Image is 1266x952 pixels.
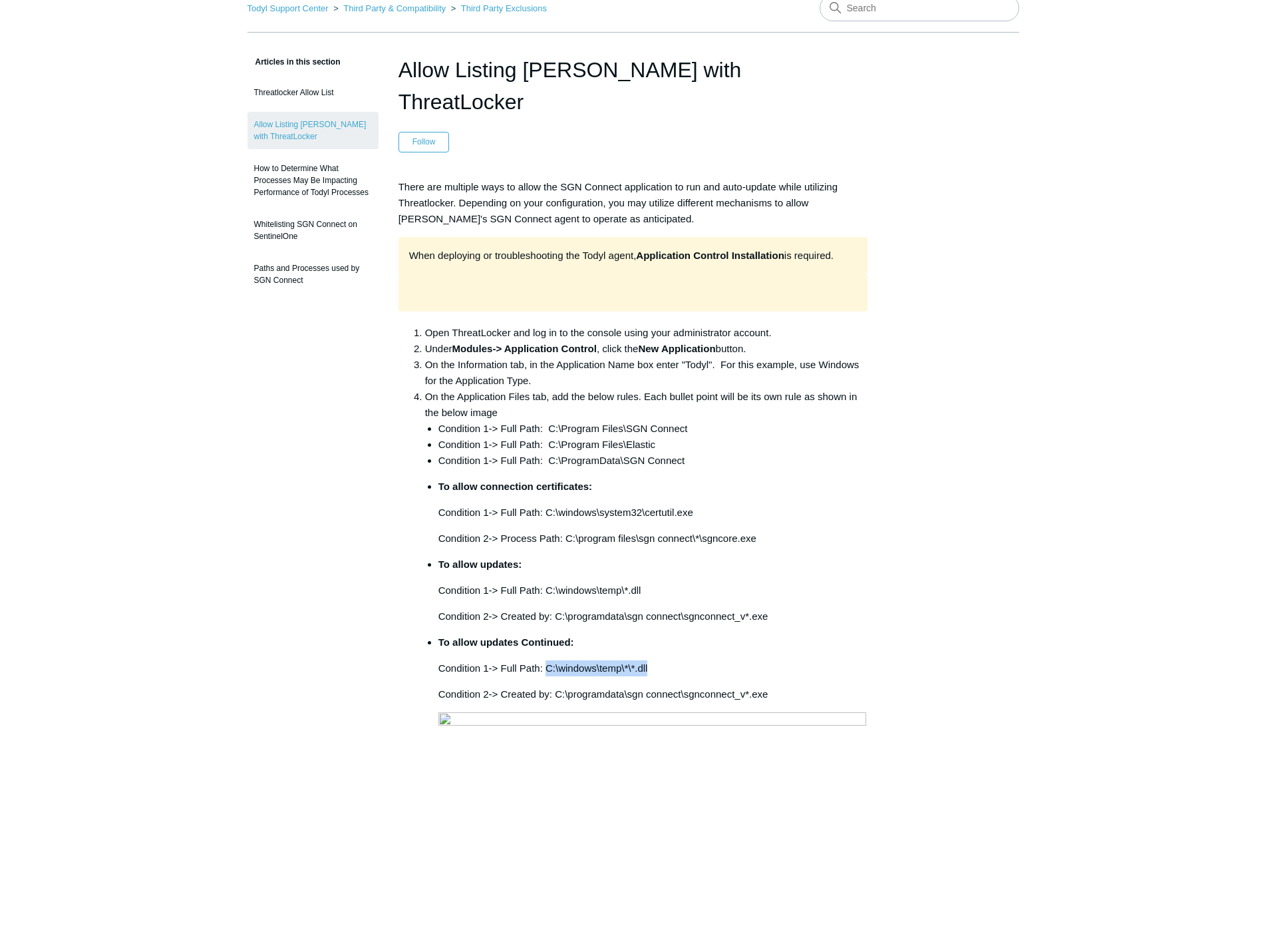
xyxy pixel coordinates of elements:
[438,660,868,676] p: Condition 1-> Full Path: C:\windows\temp\*\*.dll
[247,156,379,205] a: How to Determine What Processes May Be Impacting Performance of Todyl Processes
[452,343,597,354] strong: Modules-> Application Control
[331,3,448,13] li: Third Party & Compatibility
[438,453,868,469] li: Condition 1-> Full Path: C:\ProgramData\SGN Connect
[438,437,868,453] li: Condition 1-> Full Path: C:\Program Files\Elastic
[438,583,868,598] p: Condition 1-> Full Path: C:\windows\temp\*.dll
[461,3,547,13] a: Third Party Exclusions
[638,343,715,354] strong: New Application
[438,481,592,492] strong: To allow connection certificates:
[398,132,450,152] button: Follow Article
[448,3,547,13] li: Third Party Exclusions
[438,505,868,521] p: Condition 1-> Full Path: C:\windows\system32\certutil.exe
[247,80,379,105] a: Threatlocker Allow List
[438,608,868,624] p: Condition 2-> Created by: C:\programdata\sgn connect\sgnconnect_v*.exe
[425,341,868,357] li: Under , click the button.
[438,421,868,437] li: Condition 1-> Full Path: C:\Program Files\SGN Connect
[247,112,379,149] a: Allow Listing [PERSON_NAME] with ThreatLocker
[438,559,522,570] strong: To allow updates:
[425,357,868,389] li: On the Information tab, in the Application Name box enter "Todyl". For this example, use Windows ...
[247,3,331,13] li: Todyl Support Center
[247,256,379,293] a: Paths and Processes used by SGN Connect
[247,3,329,13] a: Todyl Support Center
[438,686,868,702] p: Condition 2-> Created by: C:\programdata\sgn connect\sgnconnect_v*.exe
[438,531,868,547] p: Condition 2-> Process Path: C:\program files\sgn connect\*\sgncore.exe
[343,3,446,13] a: Third Party & Compatibility
[636,250,784,261] strong: Application Control Installation
[398,179,868,227] p: There are multiple ways to allow the SGN Connect application to run and auto-update while utilizi...
[398,54,868,118] h1: Allow Listing Todyl with ThreatLocker
[247,212,379,249] a: Whitelisting SGN Connect on SentinelOne
[247,57,341,67] span: Articles in this section
[398,237,868,274] div: When deploying or troubleshooting the Todyl agent, is required.
[425,325,868,341] li: Open ThreatLocker and log in to the console using your administrator account.
[438,636,574,648] strong: To allow updates Continued:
